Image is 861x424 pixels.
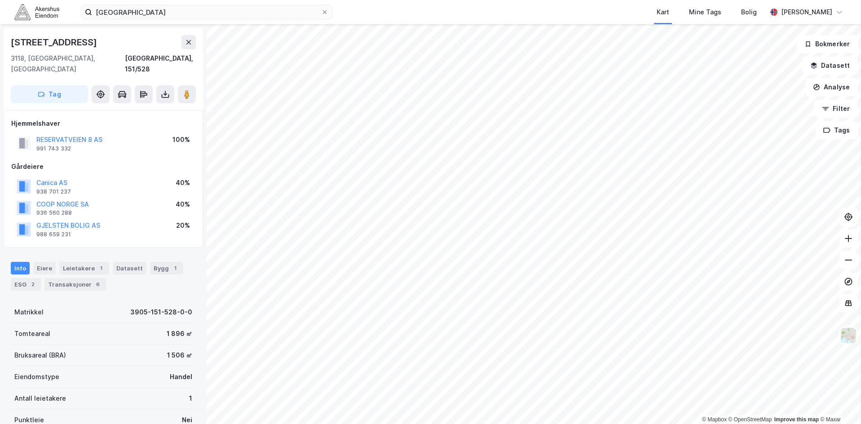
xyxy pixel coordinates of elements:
[797,35,857,53] button: Bokmerker
[11,53,125,75] div: 3118, [GEOGRAPHIC_DATA], [GEOGRAPHIC_DATA]
[14,371,59,382] div: Eiendomstype
[125,53,196,75] div: [GEOGRAPHIC_DATA], 151/528
[741,7,757,18] div: Bolig
[657,7,669,18] div: Kart
[816,381,861,424] div: Kontrollprogram for chat
[840,327,857,344] img: Z
[130,307,192,318] div: 3905-151-528-0-0
[36,188,71,195] div: 938 701 237
[805,78,857,96] button: Analyse
[816,381,861,424] iframe: Chat Widget
[14,328,50,339] div: Tomteareal
[150,262,183,274] div: Bygg
[170,371,192,382] div: Handel
[92,5,321,19] input: Søk på adresse, matrikkel, gårdeiere, leietakere eller personer
[172,134,190,145] div: 100%
[11,161,195,172] div: Gårdeiere
[97,264,106,273] div: 1
[803,57,857,75] button: Datasett
[14,393,66,404] div: Antall leietakere
[167,328,192,339] div: 1 896 ㎡
[176,199,190,210] div: 40%
[14,350,66,361] div: Bruksareal (BRA)
[189,393,192,404] div: 1
[702,416,727,423] a: Mapbox
[11,118,195,129] div: Hjemmelshaver
[36,231,71,238] div: 988 659 231
[36,145,71,152] div: 991 743 332
[167,350,192,361] div: 1 506 ㎡
[36,209,72,216] div: 936 560 288
[11,278,41,291] div: ESG
[814,100,857,118] button: Filter
[816,121,857,139] button: Tags
[689,7,721,18] div: Mine Tags
[28,280,37,289] div: 2
[59,262,109,274] div: Leietakere
[33,262,56,274] div: Eiere
[171,264,180,273] div: 1
[93,280,102,289] div: 6
[774,416,819,423] a: Improve this map
[14,4,59,20] img: akershus-eiendom-logo.9091f326c980b4bce74ccdd9f866810c.svg
[14,307,44,318] div: Matrikkel
[781,7,832,18] div: [PERSON_NAME]
[176,177,190,188] div: 40%
[729,416,772,423] a: OpenStreetMap
[176,220,190,231] div: 20%
[113,262,146,274] div: Datasett
[11,35,99,49] div: [STREET_ADDRESS]
[44,278,106,291] div: Transaksjoner
[11,85,88,103] button: Tag
[11,262,30,274] div: Info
